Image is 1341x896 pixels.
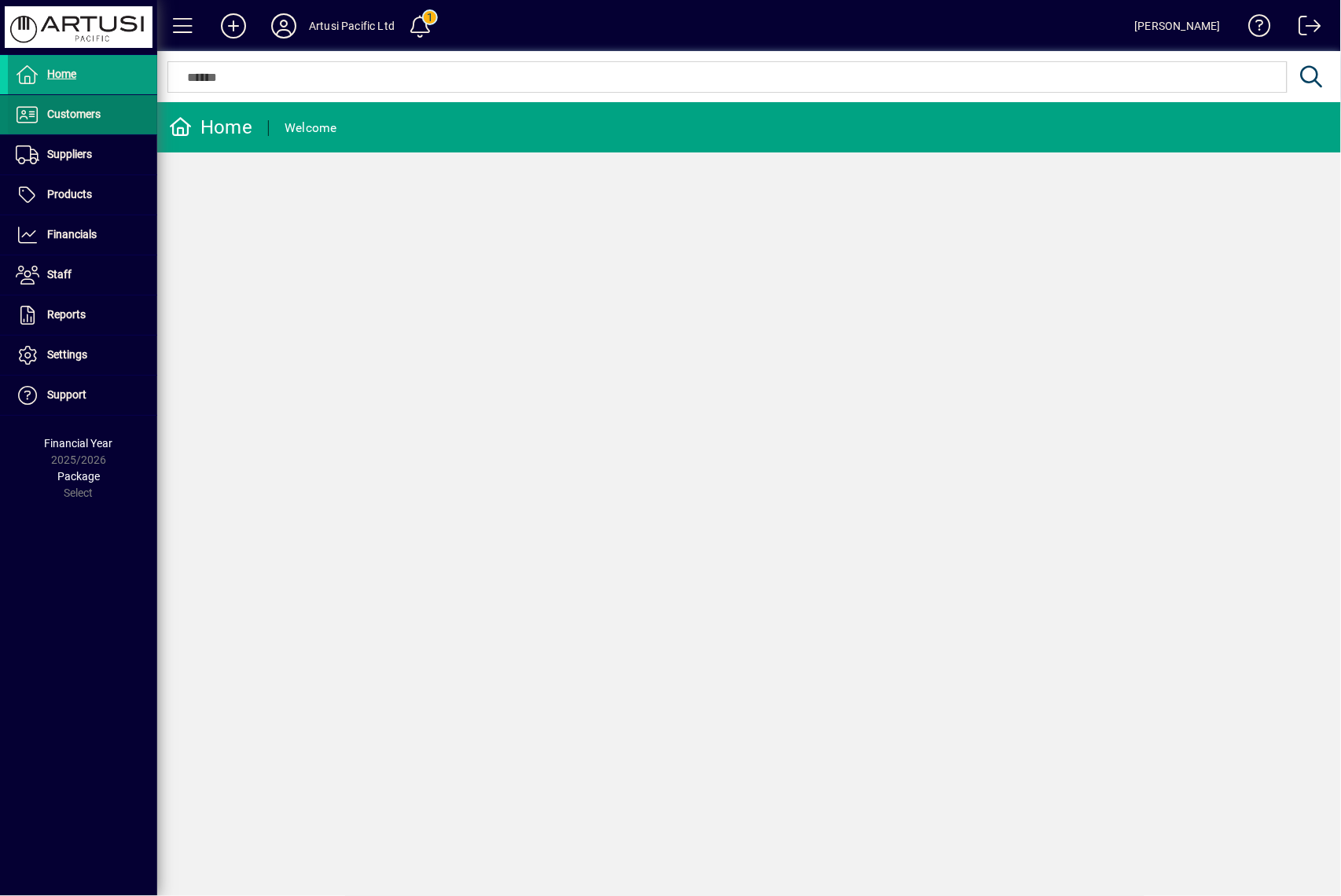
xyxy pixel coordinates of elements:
span: Customers [47,108,101,120]
div: Artusi Pacific Ltd [309,13,395,39]
a: Products [8,175,157,215]
span: Financials [47,228,97,241]
span: Package [57,470,100,483]
div: [PERSON_NAME] [1135,13,1221,39]
a: Support [8,376,157,415]
a: Settings [8,336,157,375]
a: Suppliers [8,135,157,174]
div: Home [169,115,252,140]
a: Logout [1287,3,1321,54]
button: Add [208,12,259,40]
a: Knowledge Base [1236,3,1271,54]
span: Reports [47,308,86,321]
div: Welcome [285,116,337,141]
a: Staff [8,255,157,295]
button: Profile [259,12,309,40]
span: Financial Year [45,437,113,450]
span: Home [47,68,76,80]
span: Settings [47,348,87,361]
span: Suppliers [47,148,92,160]
span: Products [47,188,92,200]
a: Customers [8,95,157,134]
a: Financials [8,215,157,255]
a: Reports [8,296,157,335]
span: Staff [47,268,72,281]
span: Support [47,388,86,401]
